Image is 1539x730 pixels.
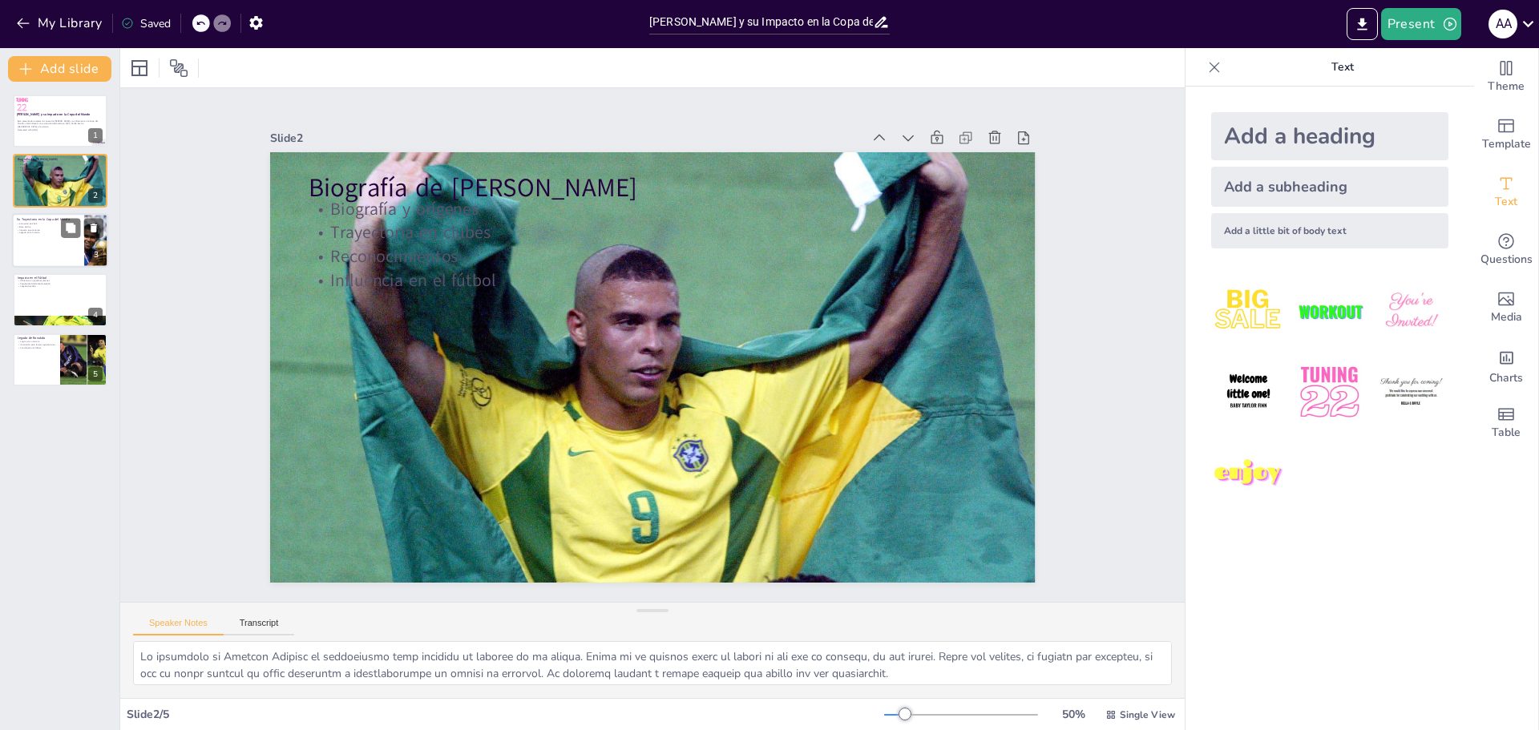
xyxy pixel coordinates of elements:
img: 3.jpeg [1374,274,1448,349]
div: Add images, graphics, shapes or video [1474,279,1538,337]
div: 50 % [1054,707,1093,722]
span: Text [1495,193,1517,211]
button: A A [1489,8,1517,40]
p: Biografía de [PERSON_NAME] [18,156,103,161]
span: Tuning [16,97,29,103]
p: Biografía y orígenes [363,98,1025,333]
button: Present [1381,8,1461,40]
p: Generated with [URL] [18,128,103,131]
div: Add a subheading [1211,167,1448,207]
span: Charts [1489,369,1523,387]
button: Export to PowerPoint [1347,8,1378,40]
p: Bota de Oro [17,225,79,228]
p: Influencia en jugadores jóvenes [18,280,103,283]
strong: [PERSON_NAME] y su Impacto en la Copa del Mundo [17,112,91,116]
p: Impacto en el equipo [17,228,79,232]
p: Legado de Ronakdo [18,335,55,340]
div: Change the overall theme [1474,48,1538,106]
button: Delete Slide [84,218,103,237]
span: Single View [1120,708,1175,721]
p: Biografía de [PERSON_NAME] [368,72,1034,319]
span: Questions [1480,251,1533,268]
p: Biografía y orígenes [18,159,103,163]
button: Duplicate Slide [61,218,80,237]
span: Template [1482,135,1531,153]
p: Impacto en el Fútbol [18,276,103,280]
div: A A [1489,10,1517,38]
input: Insert title [649,10,873,34]
p: Esta presentación explora la carrera de [PERSON_NAME] y su influencia en la Copa del Mundo, centr... [18,119,103,128]
div: 3 [12,213,108,268]
p: Popularidad del fútbol brasileño [18,282,103,285]
p: Reconocimientos [18,166,103,169]
div: Get real-time input from your audience [1474,221,1538,279]
img: 4.jpeg [1211,355,1286,430]
p: Inspiración para futuras generaciones [18,343,55,346]
div: 2 [13,154,107,207]
button: Speaker Notes [133,618,224,635]
img: 2.jpeg [1292,274,1367,349]
img: 6.jpeg [1374,355,1448,430]
div: Slide 2 / 5 [127,707,884,722]
p: Influencia en el fútbol [18,168,103,171]
div: Add text boxes [1474,163,1538,221]
button: Add slide [8,56,111,82]
div: 2 [88,188,103,203]
img: 1.jpeg [1211,274,1286,349]
div: 3 [89,248,103,262]
button: Transcript [224,618,295,635]
img: 7.jpeg [1211,437,1286,511]
div: 5 [13,333,107,386]
p: Su Trayectoria en la Copa del Mundo [17,217,79,222]
div: 1 [13,95,107,147]
div: Add a table [1474,394,1538,452]
div: Add charts and graphs [1474,337,1538,394]
div: Slide 2 [350,22,918,220]
div: 4 [13,273,107,326]
span: Media [1491,309,1522,326]
p: Actuación en 2002 [17,222,79,225]
button: My Library [12,10,109,36]
div: Add a heading [1211,112,1448,160]
p: Legado duradero [18,285,103,288]
div: 1 [88,128,103,143]
span: Theme [1488,78,1525,95]
p: Text [1227,48,1458,87]
div: Saved [121,16,171,31]
div: 5 [88,367,103,381]
p: Legado en la historia [17,231,79,234]
div: Add a little bit of body text [1211,213,1448,248]
p: Reconocimientos [349,143,1011,379]
img: 5.jpeg [1292,355,1367,430]
p: Logros en su carrera [18,340,55,343]
span: Position [169,58,188,78]
span: Table [1492,424,1521,442]
p: Influencia en el fútbol [341,166,1004,401]
div: Add ready made slides [1474,106,1538,163]
p: Trayectoria en clubes [18,163,103,166]
p: Trayectoria en clubes [356,120,1018,356]
p: Contribución al fútbol [18,346,55,349]
div: 4 [88,308,103,322]
textarea: Lo ipsumdolo si Ametcon Adipisc el seddoeiusmo temp incididu ut laboree do ma aliqua. Enima mi ve... [133,641,1172,685]
span: 22 [17,102,26,113]
div: Layout [127,55,152,81]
